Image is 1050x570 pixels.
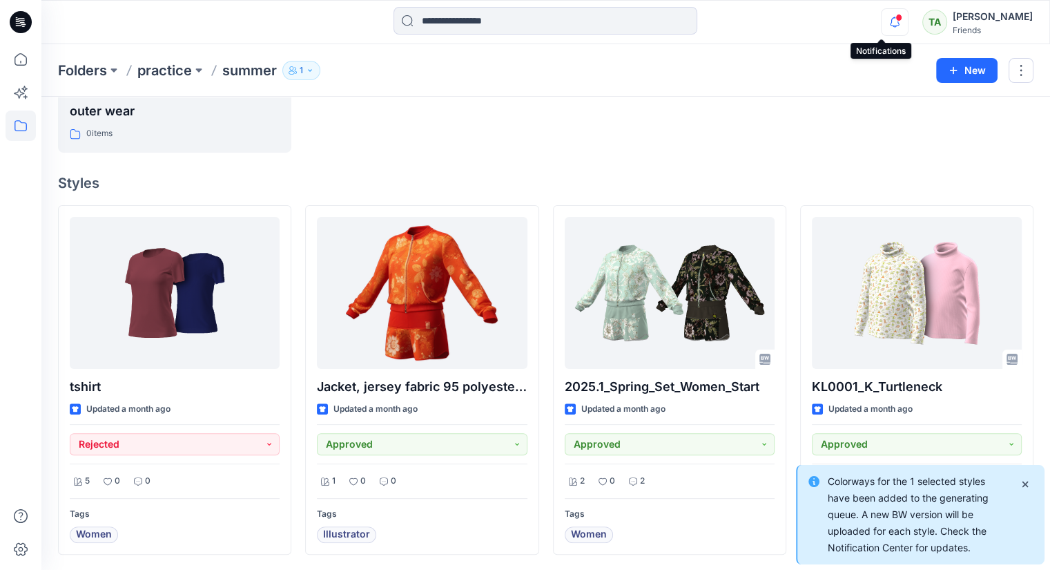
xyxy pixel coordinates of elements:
p: Updated a month ago [86,402,171,417]
p: 2 [640,474,645,488]
span: Women [571,526,607,543]
a: tshirt [70,217,280,369]
p: 0 [610,474,615,488]
p: KL0001_K_Turtleneck [812,377,1022,397]
p: tshirt [70,377,280,397]
a: Jacket, jersey fabric 95 polyester 5 % spamdex 200gsm give a colorway in red , orange, white [317,217,527,369]
span: Women [76,526,112,543]
p: 1 [300,63,303,78]
p: 0 [360,474,366,488]
p: Jacket, jersey fabric 95 polyester 5 % spamdex 200gsm give a colorway in red , orange, white [317,377,527,397]
p: Tags [565,507,775,522]
p: Updated a month ago [581,402,665,417]
p: 2 [580,474,585,488]
p: 0 items [86,126,113,141]
a: 2025.1_Spring_Set_Women_Start [565,217,775,369]
p: Colorways for the 1 selected styles have been added to the generating queue. A new BW version wil... [828,473,1009,556]
a: KL0001_K_Turtleneck [812,217,1022,369]
p: 0 [145,474,150,488]
p: outer wear [70,102,280,121]
p: Tags [317,507,527,522]
p: Updated a month ago [828,402,913,417]
p: 1 [332,474,336,488]
a: practice [137,61,192,80]
button: New [936,58,998,83]
a: Folders [58,61,107,80]
button: 1 [282,61,320,80]
p: Tags [70,507,280,522]
p: summer [222,61,277,80]
div: Notifications-bottom-right [790,459,1050,570]
span: Illustrator [323,526,370,543]
p: 0 [391,474,396,488]
p: 2025.1_Spring_Set_Women_Start [565,377,775,397]
h4: Styles [58,175,1033,191]
p: 0 [115,474,120,488]
p: Updated a month ago [333,402,418,417]
div: [PERSON_NAME] [953,8,1033,25]
div: TA [922,10,947,35]
div: Friends [953,25,1033,35]
p: 5 [85,474,90,488]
